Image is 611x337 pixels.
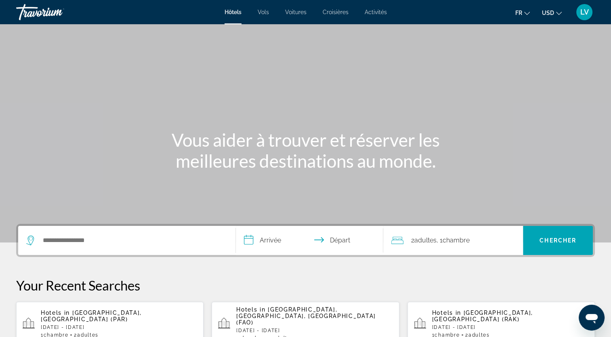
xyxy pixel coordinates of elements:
p: [DATE] - [DATE] [41,324,197,330]
p: Your Recent Searches [16,277,595,293]
a: Activités [365,9,387,15]
span: 2 [411,235,436,246]
p: [DATE] - [DATE] [432,324,588,330]
a: Vols [258,9,269,15]
a: Travorium [16,2,97,23]
span: fr [515,10,522,16]
a: Croisières [323,9,349,15]
button: Travelers: 2 adults, 0 children [383,226,523,255]
span: Hotels in [432,310,461,316]
span: Chercher [540,237,576,244]
a: Hôtels [225,9,241,15]
span: [GEOGRAPHIC_DATA], [GEOGRAPHIC_DATA] (RAK) [432,310,533,322]
span: Adultes [414,236,436,244]
h1: Vous aider à trouver et réserver les meilleures destinations au monde. [154,129,457,171]
button: Change currency [542,7,562,19]
span: [GEOGRAPHIC_DATA], [GEOGRAPHIC_DATA] (PAR) [41,310,142,322]
button: Search [523,226,593,255]
a: Voitures [285,9,307,15]
span: Hotels in [236,306,265,313]
span: LV [580,8,589,16]
button: Select check in and out date [236,226,384,255]
div: Search widget [18,226,593,255]
span: , 1 [436,235,469,246]
button: User Menu [574,4,595,21]
span: [GEOGRAPHIC_DATA], [GEOGRAPHIC_DATA], [GEOGRAPHIC_DATA] (FAO) [236,306,376,326]
span: Chambre [442,236,469,244]
span: USD [542,10,554,16]
button: Change language [515,7,530,19]
span: Hotels in [41,310,70,316]
iframe: Bouton de lancement de la fenêtre de messagerie [579,305,605,331]
input: Search hotel destination [42,234,223,246]
p: [DATE] - [DATE] [236,328,393,333]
